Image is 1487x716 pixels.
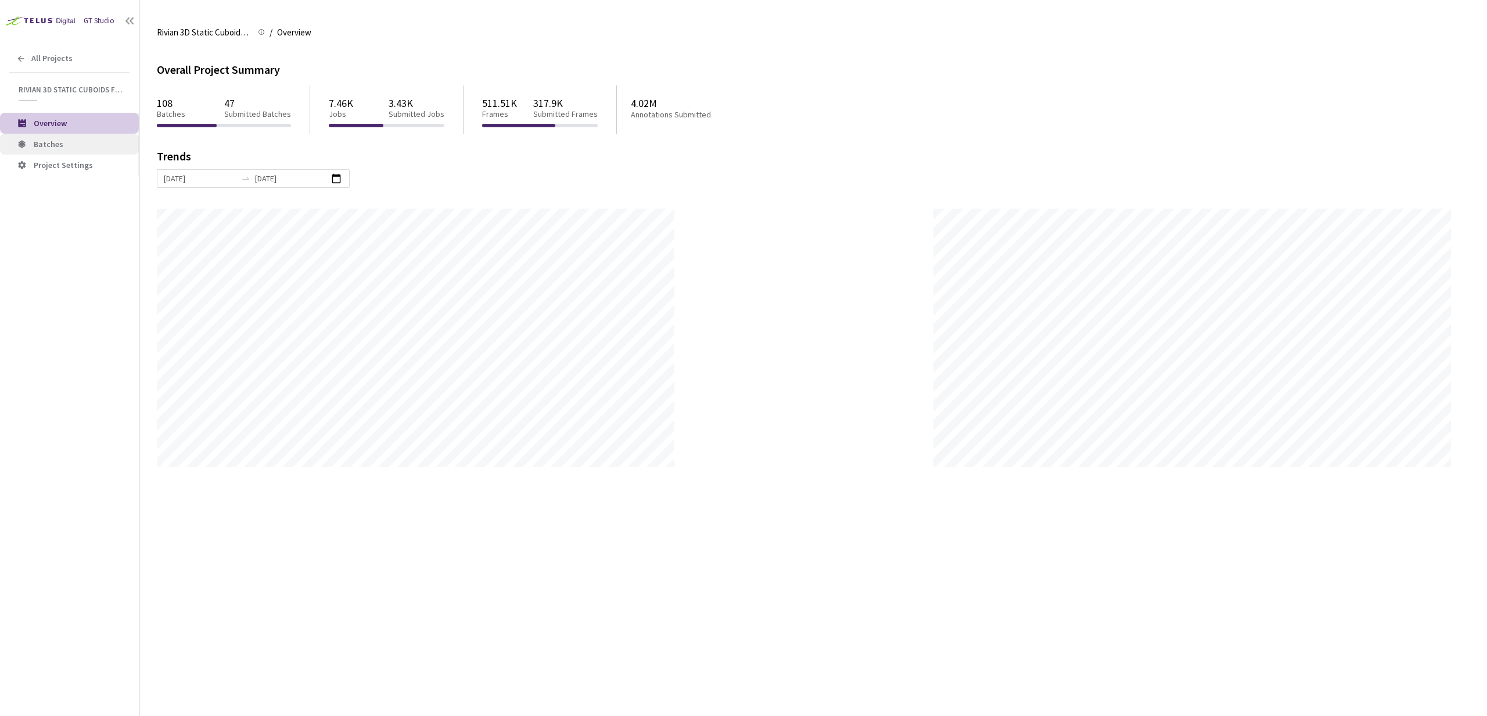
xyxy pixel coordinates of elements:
[19,85,123,95] span: Rivian 3D Static Cuboids fixed[2024-25]
[224,97,291,109] p: 47
[329,109,353,119] p: Jobs
[277,26,311,40] span: Overview
[329,97,353,109] p: 7.46K
[533,109,598,119] p: Submitted Frames
[157,151,1453,169] div: Trends
[631,97,756,109] p: 4.02M
[389,97,444,109] p: 3.43K
[157,26,251,40] span: Rivian 3D Static Cuboids fixed[2024-25]
[34,118,67,128] span: Overview
[533,97,598,109] p: 317.9K
[164,172,236,185] input: Start date
[34,160,93,170] span: Project Settings
[31,53,73,63] span: All Projects
[84,15,114,27] div: GT Studio
[270,26,272,40] li: /
[482,97,517,109] p: 511.51K
[482,109,517,119] p: Frames
[34,139,63,149] span: Batches
[157,97,185,109] p: 108
[255,172,328,185] input: End date
[241,174,250,183] span: swap-right
[157,60,1470,78] div: Overall Project Summary
[389,109,444,119] p: Submitted Jobs
[241,174,250,183] span: to
[631,110,756,120] p: Annotations Submitted
[157,109,185,119] p: Batches
[224,109,291,119] p: Submitted Batches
